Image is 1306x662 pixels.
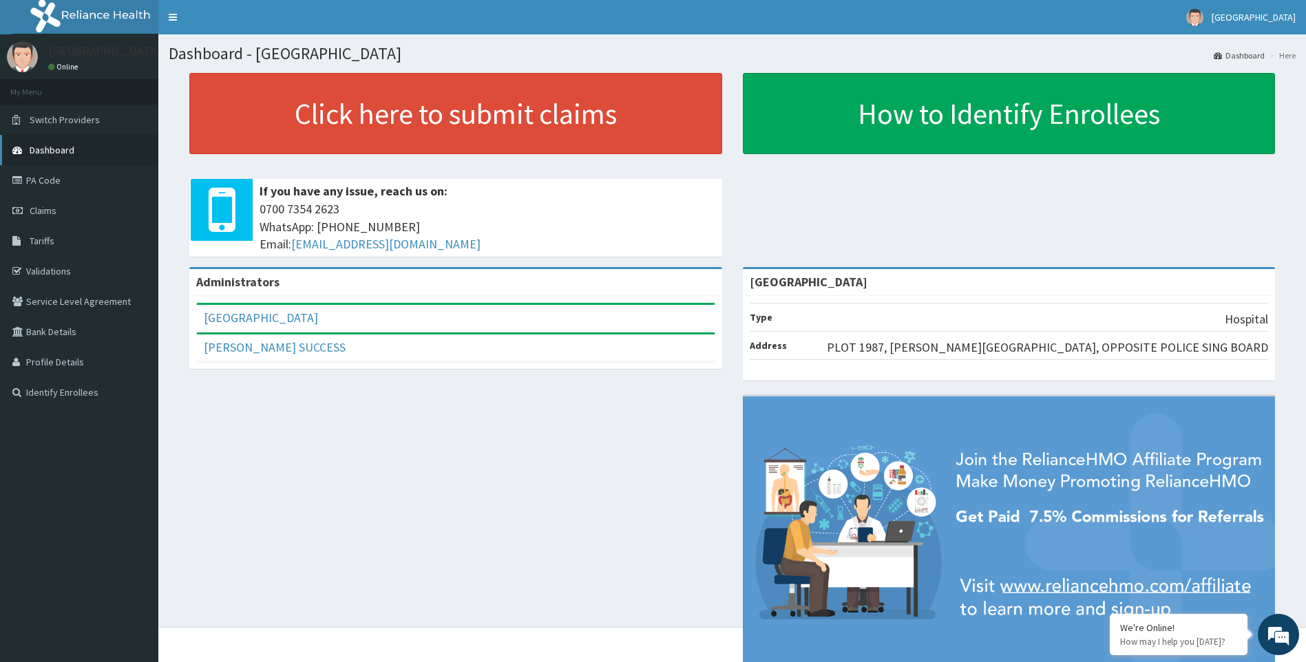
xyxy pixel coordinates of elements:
b: Administrators [196,274,280,290]
a: Dashboard [1214,50,1265,61]
p: PLOT 1987, [PERSON_NAME][GEOGRAPHIC_DATA], OPPOSITE POLICE SING BOARD [827,339,1268,356]
span: Switch Providers [30,114,100,126]
b: Type [750,311,772,323]
p: How may I help you today? [1120,636,1237,648]
a: [GEOGRAPHIC_DATA] [204,310,318,325]
a: Online [48,62,81,72]
img: User Image [7,41,38,72]
span: [GEOGRAPHIC_DATA] [1212,11,1296,23]
span: Tariffs [30,235,54,247]
a: Click here to submit claims [189,73,722,154]
div: We're Online! [1120,621,1237,634]
p: [GEOGRAPHIC_DATA] [48,45,162,57]
span: Claims [30,204,56,217]
span: We're online! [80,173,190,312]
b: If you have any issue, reach us on: [260,183,447,199]
li: Here [1266,50,1296,61]
h1: Dashboard - [GEOGRAPHIC_DATA] [169,45,1296,63]
div: Chat with us now [72,77,231,95]
a: [EMAIL_ADDRESS][DOMAIN_NAME] [291,236,481,252]
div: Minimize live chat window [226,7,259,40]
img: User Image [1186,9,1203,26]
span: 0700 7354 2623 WhatsApp: [PHONE_NUMBER] Email: [260,200,715,253]
strong: [GEOGRAPHIC_DATA] [750,274,867,290]
a: [PERSON_NAME] SUCCESS [204,339,346,355]
textarea: Type your message and hit 'Enter' [7,376,262,424]
span: Dashboard [30,144,74,156]
b: Address [750,339,787,352]
a: How to Identify Enrollees [743,73,1276,154]
p: Hospital [1225,310,1268,328]
img: d_794563401_company_1708531726252_794563401 [25,69,56,103]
